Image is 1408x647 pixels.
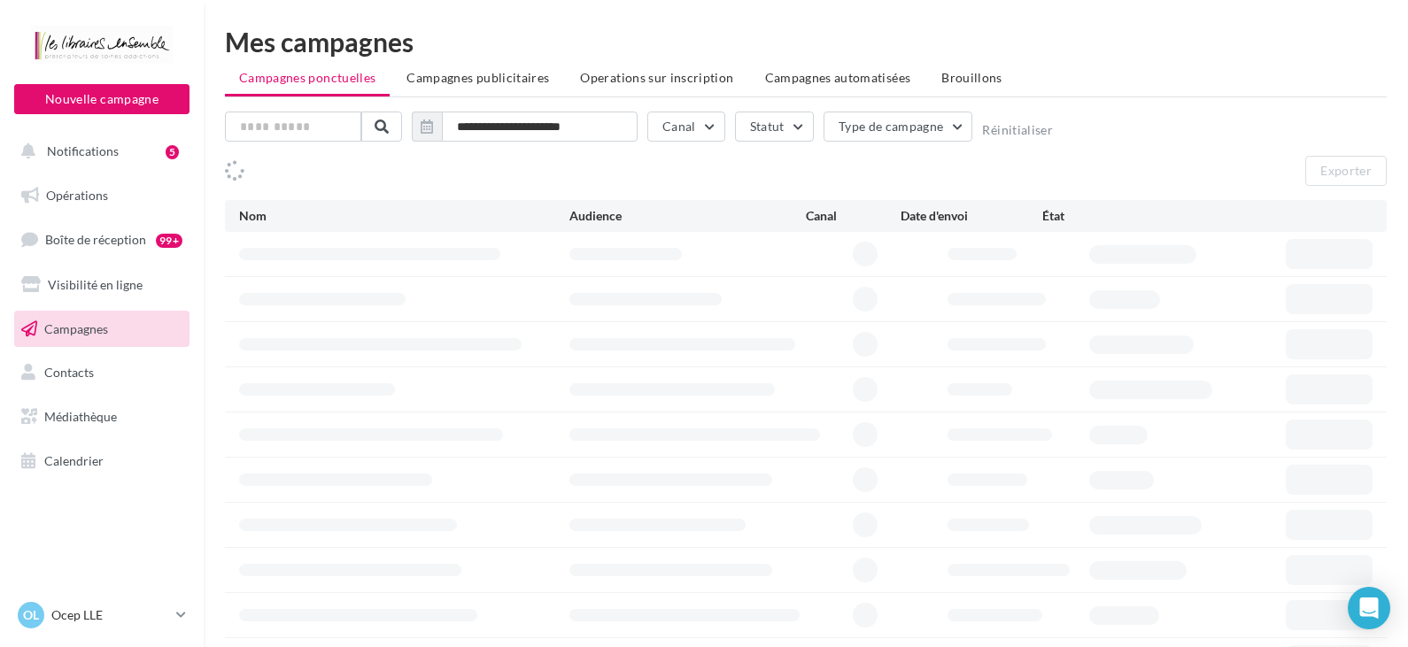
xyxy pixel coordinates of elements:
button: Réinitialiser [982,123,1053,137]
div: Nom [239,207,569,225]
div: Date d'envoi [901,207,1042,225]
span: Campagnes publicitaires [406,70,549,85]
span: Campagnes automatisées [765,70,911,85]
div: 5 [166,145,179,159]
span: Notifications [47,143,119,158]
a: OL Ocep LLE [14,598,190,632]
span: Visibilité en ligne [48,277,143,292]
a: Opérations [11,177,193,214]
a: Boîte de réception99+ [11,220,193,258]
a: Médiathèque [11,398,193,435]
button: Canal [647,112,725,142]
span: Operations sur inscription [580,70,733,85]
button: Exporter [1305,156,1387,186]
span: Calendrier [44,453,104,468]
div: Mes campagnes [225,28,1387,55]
button: Nouvelle campagne [14,84,190,114]
button: Notifications 5 [11,133,186,170]
span: Opérations [46,188,108,203]
div: Audience [569,207,806,225]
p: Ocep LLE [51,606,169,624]
button: Type de campagne [824,112,973,142]
div: État [1042,207,1184,225]
span: Campagnes [44,320,108,335]
div: Open Intercom Messenger [1348,587,1390,629]
a: Calendrier [11,443,193,480]
div: Canal [806,207,901,225]
span: Médiathèque [44,409,117,424]
button: Statut [735,112,814,142]
div: 99+ [156,234,182,248]
span: Contacts [44,365,94,380]
a: Campagnes [11,311,193,348]
span: Boîte de réception [45,232,146,247]
span: OL [23,606,39,624]
a: Visibilité en ligne [11,266,193,304]
a: Contacts [11,354,193,391]
span: Brouillons [941,70,1002,85]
